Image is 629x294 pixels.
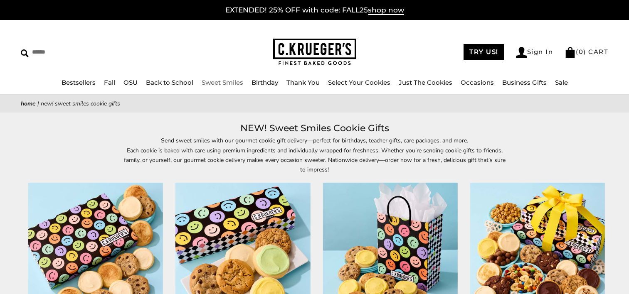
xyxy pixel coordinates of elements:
[21,46,160,59] input: Search
[516,47,553,58] a: Sign In
[252,78,278,86] a: Birthday
[21,99,608,108] nav: breadcrumbs
[21,49,29,57] img: Search
[202,78,243,86] a: Sweet Smiles
[461,78,494,86] a: Occasions
[579,48,584,56] span: 0
[225,6,404,15] a: EXTENDED! 25% OFF with code: FALL25shop now
[516,47,527,58] img: Account
[21,100,36,108] a: Home
[37,100,39,108] span: |
[33,121,596,136] h1: NEW! Sweet Smiles Cookie Gifts
[123,78,138,86] a: OSU
[41,100,120,108] span: NEW! Sweet Smiles Cookie Gifts
[555,78,568,86] a: Sale
[328,78,390,86] a: Select Your Cookies
[146,78,193,86] a: Back to School
[273,39,356,66] img: C.KRUEGER'S
[565,48,608,56] a: (0) CART
[104,78,115,86] a: Fall
[399,78,452,86] a: Just The Cookies
[62,78,96,86] a: Bestsellers
[565,47,576,58] img: Bag
[123,136,506,174] p: Send sweet smiles with our gourmet cookie gift delivery—perfect for birthdays, teacher gifts, car...
[502,78,547,86] a: Business Gifts
[368,6,404,15] span: shop now
[464,44,504,60] a: TRY US!
[286,78,320,86] a: Thank You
